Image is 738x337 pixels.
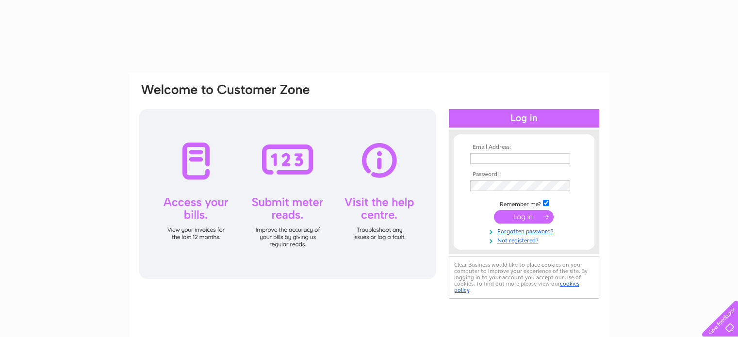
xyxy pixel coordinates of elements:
div: Clear Business would like to place cookies on your computer to improve your experience of the sit... [449,257,599,299]
th: Password: [468,171,580,178]
th: Email Address: [468,144,580,151]
a: Forgotten password? [470,226,580,235]
td: Remember me? [468,198,580,208]
a: cookies policy [454,280,579,293]
a: Not registered? [470,235,580,244]
input: Submit [494,210,554,224]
